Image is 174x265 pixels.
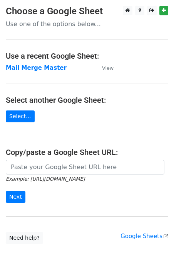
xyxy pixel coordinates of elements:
[6,95,168,105] h4: Select another Google Sheet:
[6,64,67,71] a: Mail Merge Master
[6,191,25,203] input: Next
[6,51,168,61] h4: Use a recent Google Sheet:
[6,148,168,157] h4: Copy/paste a Google Sheet URL:
[6,20,168,28] p: Use one of the options below...
[94,64,114,71] a: View
[6,232,43,244] a: Need help?
[6,176,85,182] small: Example: [URL][DOMAIN_NAME]
[6,110,35,122] a: Select...
[6,6,168,17] h3: Choose a Google Sheet
[6,160,164,174] input: Paste your Google Sheet URL here
[120,233,168,240] a: Google Sheets
[102,65,114,71] small: View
